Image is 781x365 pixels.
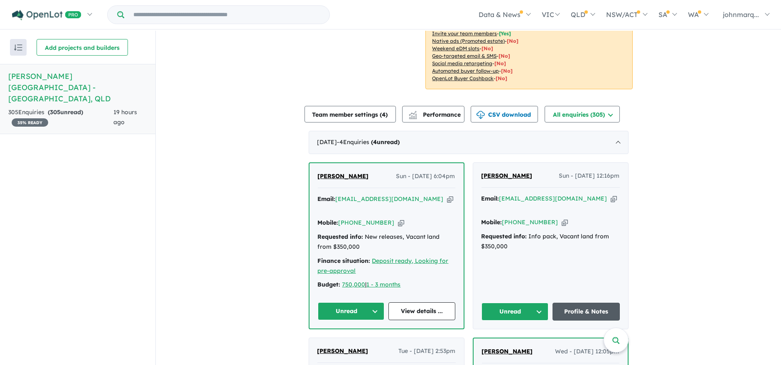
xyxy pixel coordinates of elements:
[37,39,128,56] button: Add projects and builders
[481,218,502,226] strong: Mobile:
[432,45,480,51] u: Weekend eDM slots
[611,194,617,203] button: Copy
[471,106,538,122] button: CSV download
[318,195,336,203] strong: Email:
[555,347,619,357] span: Wed - [DATE] 12:05pm
[409,111,416,115] img: line-chart.svg
[318,281,341,288] strong: Budget:
[318,257,449,274] a: Deposit ready, Looking for pre-approval
[447,195,453,203] button: Copy
[371,138,400,146] strong: ( unread)
[318,233,363,240] strong: Requested info:
[8,108,113,127] div: 305 Enquir ies
[432,75,494,81] u: OpenLot Buyer Cashback
[495,60,506,66] span: [No]
[499,53,511,59] span: [No]
[388,302,455,320] a: View details ...
[318,172,369,180] span: [PERSON_NAME]
[318,232,455,252] div: New releases, Vacant land from $350,000
[318,302,385,320] button: Unread
[496,75,508,81] span: [No]
[481,233,527,240] strong: Requested info:
[410,111,461,118] span: Performance
[396,171,455,181] span: Sun - [DATE] 6:04pm
[339,219,395,226] a: [PHONE_NUMBER]
[14,44,22,51] img: sort.svg
[562,218,568,227] button: Copy
[545,106,620,122] button: All enquiries (305)
[398,218,404,227] button: Copy
[432,60,493,66] u: Social media retargeting
[481,171,533,181] a: [PERSON_NAME]
[305,106,396,122] button: Team member settings (4)
[432,30,497,37] u: Invite your team members
[402,106,464,122] button: Performance
[559,171,620,181] span: Sun - [DATE] 12:16pm
[50,108,60,116] span: 305
[12,10,81,20] img: Openlot PRO Logo White
[502,218,558,226] a: [PHONE_NUMBER]
[482,45,494,51] span: [No]
[367,281,401,288] a: 1 - 3 months
[481,195,499,202] strong: Email:
[476,111,485,119] img: download icon
[499,30,511,37] span: [ Yes ]
[309,131,629,154] div: [DATE]
[432,68,499,74] u: Automated buyer follow-up
[409,114,417,119] img: bar-chart.svg
[318,171,369,181] a: [PERSON_NAME]
[342,281,366,288] a: 750,000
[432,53,497,59] u: Geo-targeted email & SMS
[336,195,444,203] a: [EMAIL_ADDRESS][DOMAIN_NAME]
[399,346,456,356] span: Tue - [DATE] 2:53pm
[318,257,371,265] strong: Finance situation:
[553,303,620,321] a: Profile & Notes
[481,172,533,179] span: [PERSON_NAME]
[12,118,48,127] span: 35 % READY
[501,68,513,74] span: [No]
[382,111,386,118] span: 4
[317,346,368,356] a: [PERSON_NAME]
[8,71,147,104] h5: [PERSON_NAME][GEOGRAPHIC_DATA] - [GEOGRAPHIC_DATA] , QLD
[126,6,328,24] input: Try estate name, suburb, builder or developer
[723,10,759,19] span: johnmarq...
[481,303,549,321] button: Unread
[318,219,339,226] strong: Mobile:
[481,232,620,252] div: Info pack, Vacant land from $350,000
[318,280,455,290] div: |
[432,38,505,44] u: Native ads (Promoted estate)
[499,195,607,202] a: [EMAIL_ADDRESS][DOMAIN_NAME]
[373,138,377,146] span: 4
[482,347,533,357] a: [PERSON_NAME]
[113,108,137,126] span: 19 hours ago
[48,108,83,116] strong: ( unread)
[482,348,533,355] span: [PERSON_NAME]
[337,138,400,146] span: - 4 Enquir ies
[507,38,519,44] span: [No]
[317,347,368,355] span: [PERSON_NAME]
